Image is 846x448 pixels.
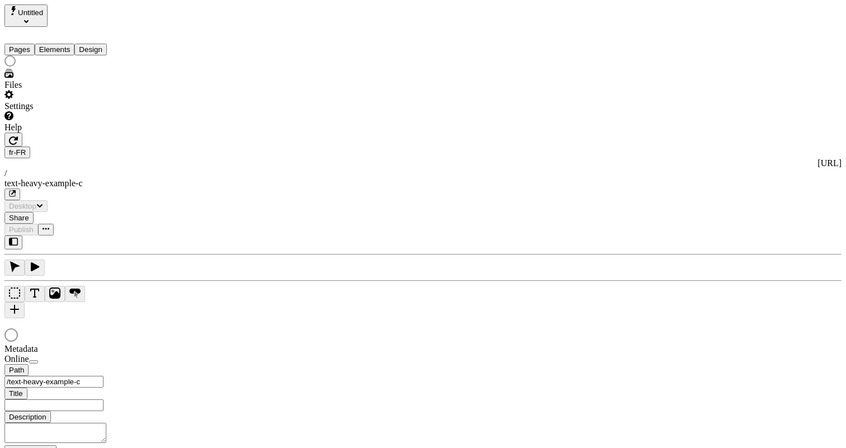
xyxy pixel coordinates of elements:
div: Files [4,80,139,90]
button: Elements [35,44,75,55]
button: Desktop [4,200,48,212]
button: Description [4,411,51,423]
div: / [4,168,842,178]
div: Metadata [4,344,139,354]
button: Select site [4,4,48,27]
span: Untitled [18,8,43,17]
div: Help [4,122,139,133]
span: Share [9,214,29,222]
span: Desktop [9,202,36,210]
button: Design [74,44,107,55]
button: Publish [4,224,38,235]
button: Open locale picker [4,147,30,158]
span: fr-FR [9,148,26,157]
button: Pages [4,44,35,55]
button: Box [4,286,25,302]
button: Title [4,388,27,399]
button: Image [45,286,65,302]
button: Button [65,286,85,302]
span: Publish [9,225,34,234]
div: Settings [4,101,139,111]
div: [URL] [4,158,842,168]
div: text-heavy-example-c [4,178,842,188]
button: Share [4,212,34,224]
span: Online [4,354,29,364]
button: Path [4,364,29,376]
button: Text [25,286,45,302]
